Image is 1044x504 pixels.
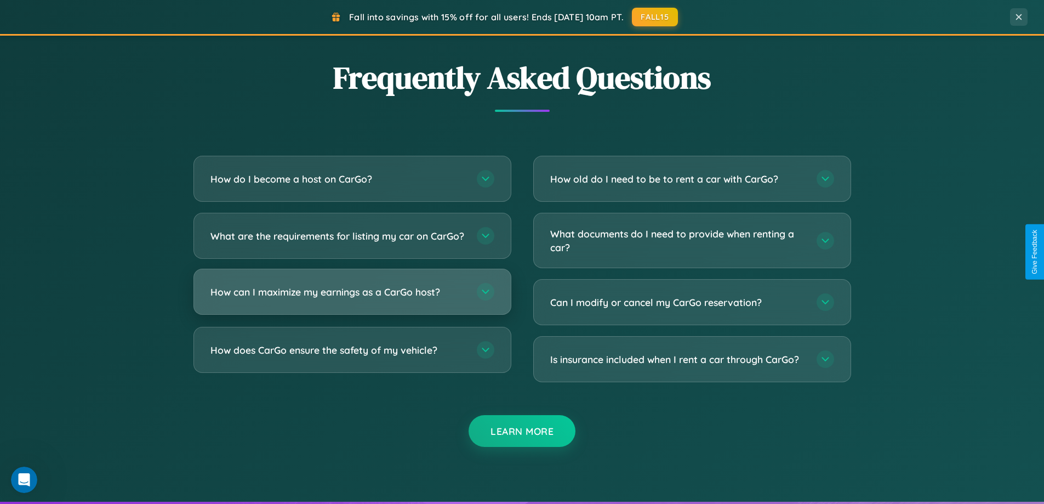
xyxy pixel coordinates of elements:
[11,467,37,493] iframe: Intercom live chat
[632,8,678,26] button: FALL15
[550,227,806,254] h3: What documents do I need to provide when renting a car?
[349,12,624,22] span: Fall into savings with 15% off for all users! Ends [DATE] 10am PT.
[550,296,806,309] h3: Can I modify or cancel my CarGo reservation?
[469,415,575,447] button: Learn More
[550,172,806,186] h3: How old do I need to be to rent a car with CarGo?
[1031,230,1039,274] div: Give Feedback
[210,343,466,357] h3: How does CarGo ensure the safety of my vehicle?
[210,285,466,299] h3: How can I maximize my earnings as a CarGo host?
[210,229,466,243] h3: What are the requirements for listing my car on CarGo?
[193,56,851,99] h2: Frequently Asked Questions
[550,353,806,366] h3: Is insurance included when I rent a car through CarGo?
[210,172,466,186] h3: How do I become a host on CarGo?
